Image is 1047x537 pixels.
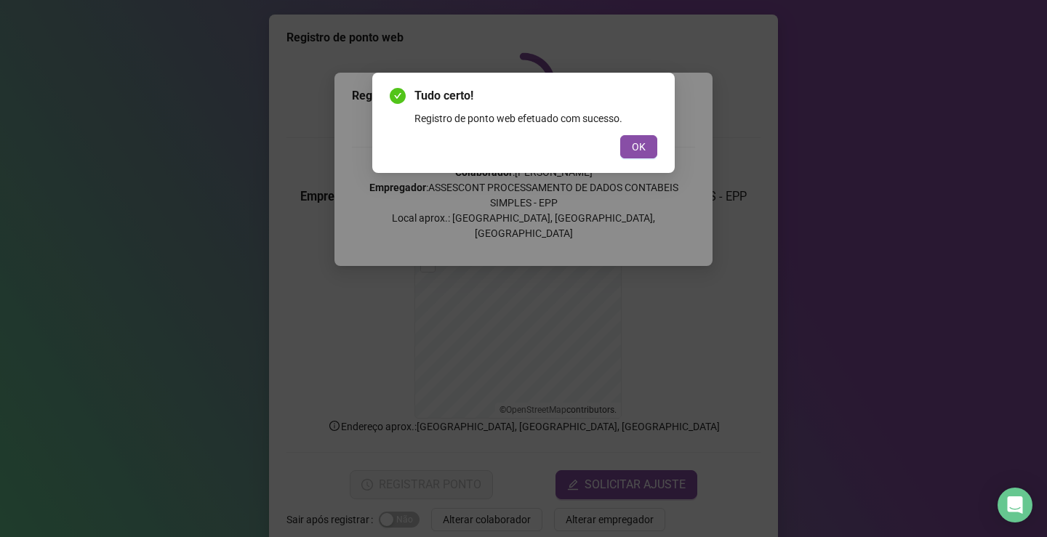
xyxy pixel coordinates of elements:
span: check-circle [390,88,406,104]
button: OK [620,135,657,158]
div: Open Intercom Messenger [998,488,1032,522]
span: Tudo certo! [414,87,657,105]
div: Registro de ponto web efetuado com sucesso. [414,110,657,126]
span: OK [632,139,646,155]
